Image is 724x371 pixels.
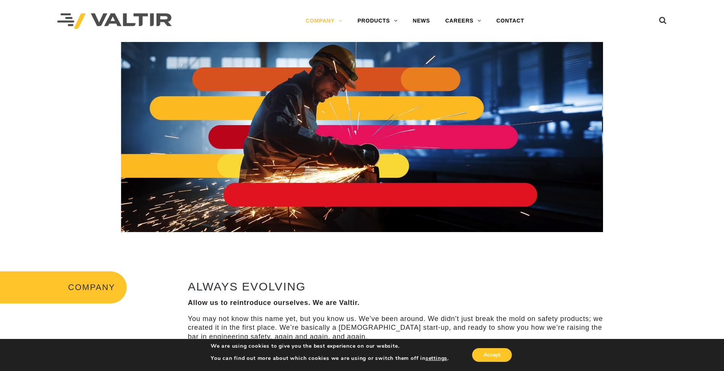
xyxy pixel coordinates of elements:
[489,13,532,29] a: CONTACT
[188,299,360,306] strong: Allow us to reintroduce ourselves. We are Valtir.
[211,343,449,350] p: We are using cookies to give you the best experience on our website.
[188,315,608,341] p: You may not know this name yet, but you know us. We’ve been around. We didn’t just break the mold...
[298,13,350,29] a: COMPANY
[188,280,608,293] h2: ALWAYS EVOLVING
[405,13,438,29] a: NEWS
[211,355,449,362] p: You can find out more about which cookies we are using or switch them off in .
[350,13,405,29] a: PRODUCTS
[57,13,172,29] img: Valtir
[426,355,447,362] button: settings
[438,13,489,29] a: CAREERS
[472,348,512,362] button: Accept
